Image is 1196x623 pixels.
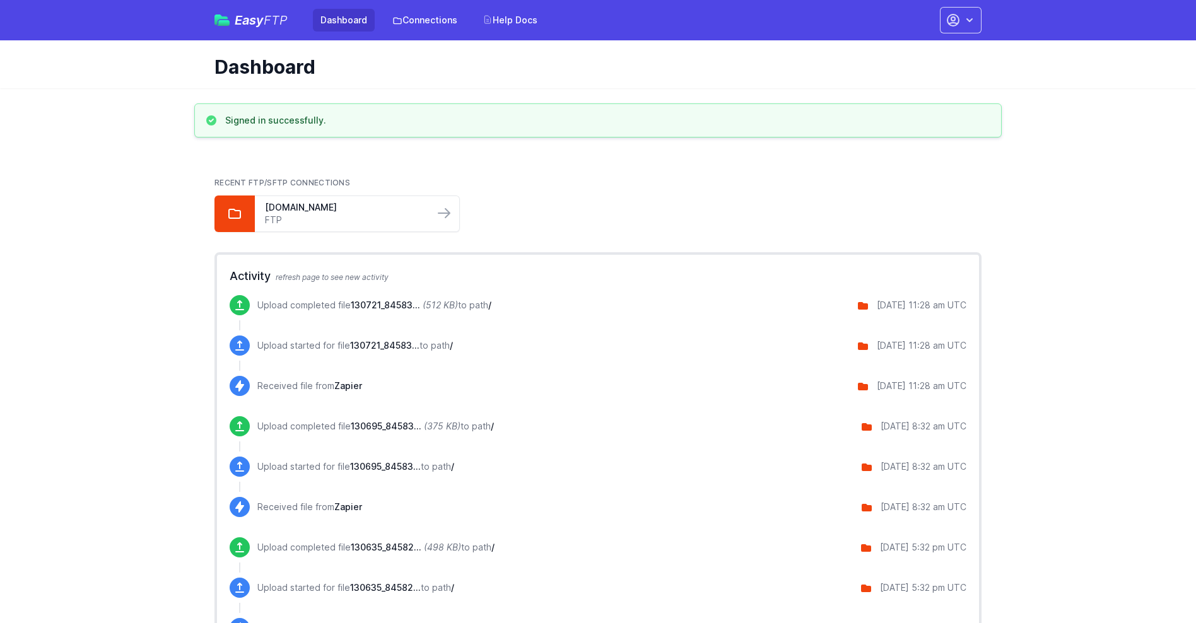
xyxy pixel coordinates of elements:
[880,581,966,594] div: [DATE] 5:32 pm UTC
[491,421,494,431] span: /
[334,380,362,391] span: Zapier
[350,340,419,351] span: 130721_8458323460436_100811779_8-29-2025.zip
[385,9,465,32] a: Connections
[877,380,966,392] div: [DATE] 11:28 am UTC
[265,214,424,226] a: FTP
[451,461,454,472] span: /
[214,15,230,26] img: easyftp_logo.png
[257,380,362,392] p: Received file from
[881,501,966,513] div: [DATE] 8:32 am UTC
[350,582,421,593] span: 130635_8458297573716_100809143_8-28-2025.zip
[424,421,460,431] i: (375 KB)
[488,300,491,310] span: /
[451,582,454,593] span: /
[235,14,288,26] span: Easy
[257,420,494,433] p: Upload completed file to path
[257,501,362,513] p: Received file from
[230,267,966,285] h2: Activity
[214,14,288,26] a: EasyFTP
[257,460,454,473] p: Upload started for file to path
[257,299,491,311] p: Upload completed file to path
[313,9,375,32] a: Dashboard
[491,542,495,552] span: /
[450,340,453,351] span: /
[877,339,966,352] div: [DATE] 11:28 am UTC
[334,501,362,512] span: Zapier
[264,13,288,28] span: FTP
[214,55,971,78] h1: Dashboard
[423,300,458,310] i: (512 KB)
[350,461,421,472] span: 130695_8458302292308_100811295_8-29-2025.zip
[257,541,495,554] p: Upload completed file to path
[276,272,389,282] span: refresh page to see new activity
[351,300,420,310] span: 130721_8458323460436_100811779_8-29-2025.zip
[257,581,454,594] p: Upload started for file to path
[351,421,421,431] span: 130695_8458302292308_100811295_8-29-2025.zip
[475,9,545,32] a: Help Docs
[881,420,966,433] div: [DATE] 8:32 am UTC
[877,299,966,311] div: [DATE] 11:28 am UTC
[881,460,966,473] div: [DATE] 8:32 am UTC
[880,541,966,554] div: [DATE] 5:32 pm UTC
[265,201,424,214] a: [DOMAIN_NAME]
[424,542,461,552] i: (498 KB)
[225,114,326,127] h3: Signed in successfully.
[351,542,421,552] span: 130635_8458297573716_100809143_8-28-2025.zip
[214,178,982,188] h2: Recent FTP/SFTP Connections
[257,339,453,352] p: Upload started for file to path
